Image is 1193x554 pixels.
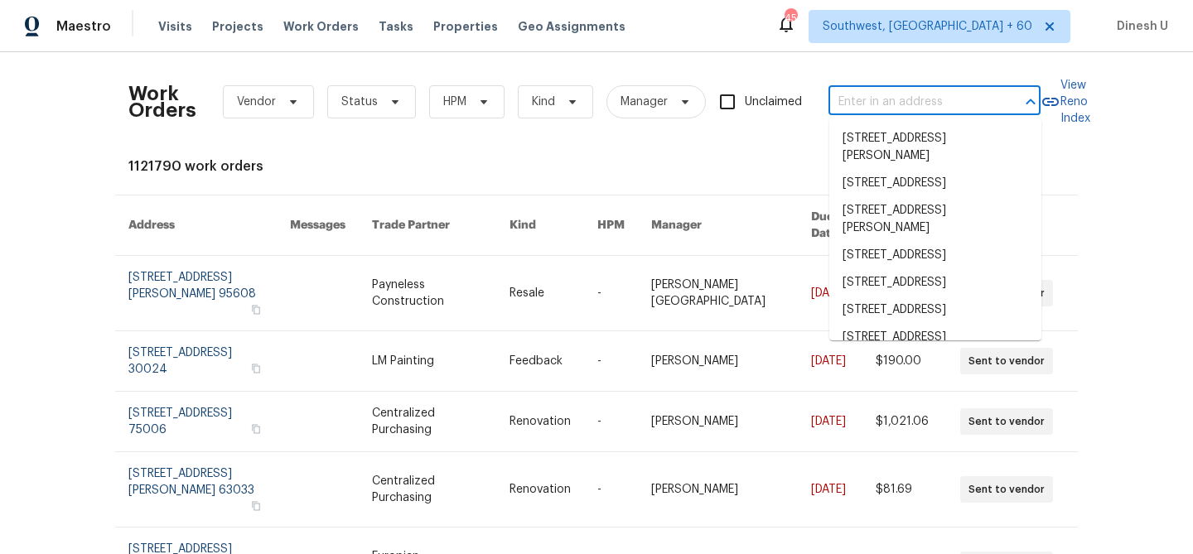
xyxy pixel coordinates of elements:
td: Centralized Purchasing [359,452,496,528]
li: [STREET_ADDRESS] [829,296,1041,324]
span: Dinesh U [1110,18,1168,35]
h2: Work Orders [128,85,196,118]
td: [PERSON_NAME] [638,331,798,392]
li: [STREET_ADDRESS] [829,269,1041,296]
th: Due Date [798,195,862,256]
span: Status [341,94,378,110]
td: Centralized Purchasing [359,392,496,452]
th: Trade Partner [359,195,496,256]
span: HPM [443,94,466,110]
td: Resale [496,256,584,331]
th: Kind [496,195,584,256]
th: Address [115,195,277,256]
li: [STREET_ADDRESS][PERSON_NAME] [829,324,1041,369]
button: Copy Address [249,302,263,317]
button: Copy Address [249,361,263,376]
td: Payneless Construction [359,256,496,331]
input: Enter in an address [828,89,994,115]
td: [PERSON_NAME] [638,452,798,528]
li: [STREET_ADDRESS] [829,170,1041,197]
span: Work Orders [283,18,359,35]
span: Visits [158,18,192,35]
td: [PERSON_NAME] [638,392,798,452]
button: Copy Address [249,422,263,436]
td: LM Painting [359,331,496,392]
th: Messages [277,195,359,256]
span: Geo Assignments [518,18,625,35]
a: View Reno Index [1041,77,1090,127]
div: 454 [785,10,796,26]
span: Kind [532,94,555,110]
th: HPM [584,195,638,256]
div: 1121790 work orders [128,158,1065,175]
span: Tasks [379,21,413,32]
button: Copy Address [249,499,263,513]
span: Maestro [56,18,111,35]
span: Manager [621,94,668,110]
span: Projects [212,18,263,35]
button: Close [1019,90,1042,113]
td: - [584,256,638,331]
td: Feedback [496,331,584,392]
td: - [584,452,638,528]
td: Renovation [496,452,584,528]
th: Manager [638,195,798,256]
span: Properties [433,18,498,35]
li: [STREET_ADDRESS] [829,242,1041,269]
li: [STREET_ADDRESS][PERSON_NAME] [829,125,1041,170]
td: - [584,392,638,452]
td: [PERSON_NAME][GEOGRAPHIC_DATA] [638,256,798,331]
td: - [584,331,638,392]
span: Unclaimed [745,94,802,111]
span: Southwest, [GEOGRAPHIC_DATA] + 60 [823,18,1032,35]
span: Vendor [237,94,276,110]
td: Renovation [496,392,584,452]
li: [STREET_ADDRESS][PERSON_NAME] [829,197,1041,242]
